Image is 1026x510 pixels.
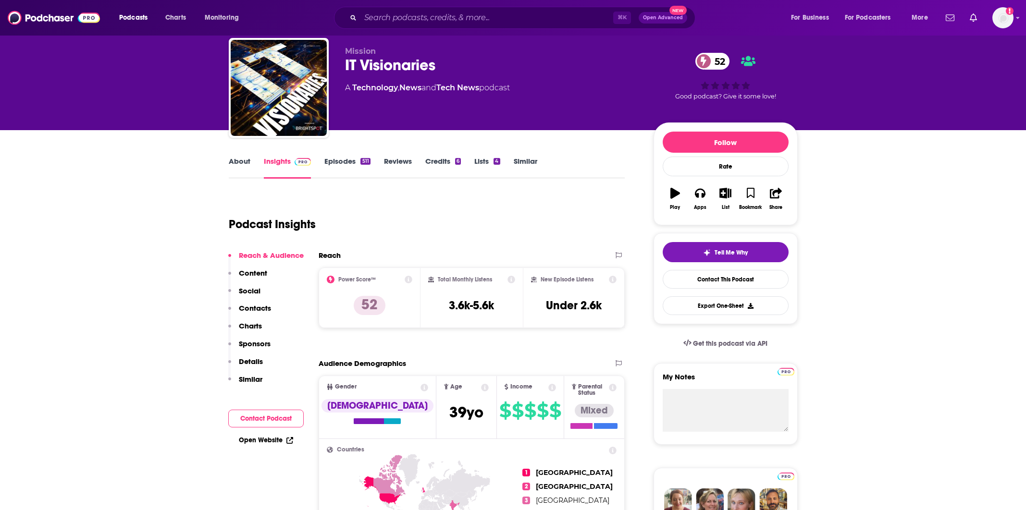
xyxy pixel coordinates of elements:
[499,403,511,418] span: $
[639,12,687,24] button: Open AdvancedNew
[695,53,730,70] a: 52
[205,11,239,24] span: Monitoring
[992,7,1014,28] img: User Profile
[239,268,267,278] p: Content
[264,157,311,179] a: InsightsPodchaser Pro
[739,205,762,210] div: Bookmark
[510,384,532,390] span: Income
[522,483,530,490] span: 2
[663,372,789,389] label: My Notes
[228,286,260,304] button: Social
[688,182,713,216] button: Apps
[319,359,406,368] h2: Audience Demographics
[905,10,940,25] button: open menu
[694,205,706,210] div: Apps
[663,296,789,315] button: Export One-Sheet
[345,82,510,94] div: A podcast
[112,10,160,25] button: open menu
[159,10,192,25] a: Charts
[675,93,776,100] span: Good podcast? Give it some love!
[522,497,530,504] span: 3
[784,10,841,25] button: open menu
[8,9,100,27] img: Podchaser - Follow, Share and Rate Podcasts
[354,296,385,315] p: 52
[229,217,316,231] h1: Podcast Insights
[942,10,958,26] a: Show notifications dropdown
[713,182,738,216] button: List
[722,205,729,210] div: List
[239,436,293,444] a: Open Website
[450,384,462,390] span: Age
[778,473,794,480] img: Podchaser Pro
[546,298,602,313] h3: Under 2.6k
[239,321,262,330] p: Charts
[449,403,483,422] span: 39 yo
[676,332,776,355] a: Get this podcast via API
[613,12,631,24] span: ⌘ K
[324,157,370,179] a: Episodes511
[693,340,767,348] span: Get this podcast via API
[654,47,798,106] div: 52Good podcast? Give it some love!
[438,276,492,283] h2: Total Monthly Listens
[738,182,763,216] button: Bookmark
[425,157,461,179] a: Credits6
[239,339,271,348] p: Sponsors
[1006,7,1014,15] svg: Add a profile image
[669,6,687,15] span: New
[239,304,271,313] p: Contacts
[228,321,262,339] button: Charts
[335,384,357,390] span: Gender
[295,158,311,166] img: Podchaser Pro
[663,157,789,176] div: Rate
[421,83,436,92] span: and
[399,83,421,92] a: News
[228,268,267,286] button: Content
[239,357,263,366] p: Details
[663,182,688,216] button: Play
[228,304,271,321] button: Contacts
[494,158,500,165] div: 4
[231,40,327,136] img: IT Visionaries
[228,251,304,268] button: Reach & Audience
[763,182,788,216] button: Share
[514,157,537,179] a: Similar
[705,53,730,70] span: 52
[337,447,364,453] span: Countries
[663,132,789,153] button: Follow
[992,7,1014,28] span: Logged in as mdaniels
[319,251,341,260] h2: Reach
[769,205,782,210] div: Share
[228,357,263,375] button: Details
[228,375,262,392] button: Similar
[778,471,794,480] a: Pro website
[643,15,683,20] span: Open Advanced
[578,384,607,396] span: Parental Status
[239,375,262,384] p: Similar
[119,11,148,24] span: Podcasts
[449,298,494,313] h3: 3.6k-5.6k
[228,410,304,427] button: Contact Podcast
[536,496,609,505] span: [GEOGRAPHIC_DATA]
[703,249,711,256] img: tell me why sparkle
[966,10,981,26] a: Show notifications dropdown
[198,10,251,25] button: open menu
[845,11,891,24] span: For Podcasters
[778,366,794,376] a: Pro website
[549,403,561,418] span: $
[352,83,398,92] a: Technology
[791,11,829,24] span: For Business
[839,10,905,25] button: open menu
[715,249,748,256] span: Tell Me Why
[321,399,433,413] div: [DEMOGRAPHIC_DATA]
[360,158,370,165] div: 511
[992,7,1014,28] button: Show profile menu
[778,368,794,376] img: Podchaser Pro
[398,83,399,92] span: ,
[536,468,613,477] span: [GEOGRAPHIC_DATA]
[360,10,613,25] input: Search podcasts, credits, & more...
[537,403,548,418] span: $
[165,11,186,24] span: Charts
[512,403,523,418] span: $
[541,276,593,283] h2: New Episode Listens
